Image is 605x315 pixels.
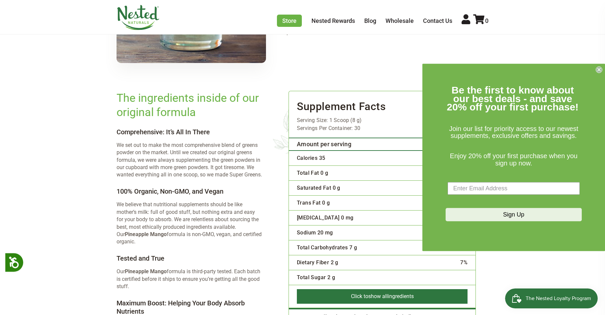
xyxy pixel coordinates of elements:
[289,116,475,124] div: Serving Size: 1 Scoop (8 g)
[289,124,475,132] div: Servings Per Container: 30
[289,181,398,196] td: Saturated Fat 0 g
[485,17,488,24] span: 0
[117,5,160,30] img: Nested Naturals
[447,85,579,112] span: Be the first to know about our best deals - and save 20% off your first purchase!
[289,270,398,285] td: Total Sugar 2 g
[386,17,414,24] a: Wholesale
[117,254,262,263] h4: Tested and True
[398,181,475,196] td: 0%
[398,225,475,240] td: 1%
[398,255,475,270] td: 7%
[117,91,262,119] h2: The ingredients inside of our original formula
[368,293,388,299] span: show all
[289,225,398,240] td: Sodium 20 mg
[289,166,398,181] td: Total Fat 0 g
[398,196,475,211] td: 0%
[277,15,302,27] a: Store
[125,231,167,237] strong: Pineapple Mango
[364,17,376,24] a: Blog
[289,91,475,116] h3: Supplement Facts
[117,128,262,136] h4: Comprehensive: It’s All In There
[289,196,398,211] td: Trans Fat 0 g
[289,138,398,151] th: Amount per serving
[289,240,398,255] td: Total Carbohydrates 7 g
[297,289,468,304] button: Click toshow allingredients
[422,64,605,251] div: FLYOUT Form
[117,142,262,179] p: We set out to make the most comprehensive blend of greens powder on the market. Until we created ...
[449,125,578,140] span: Join our list for priority access to our newest supplements, exclusive offers and savings.
[398,240,475,255] td: 2%
[289,255,398,270] td: Dietary Fiber 2 g
[311,17,355,24] a: Nested Rewards
[505,288,598,308] iframe: Button to open loyalty program pop-up
[117,268,262,290] p: Our formula is third-party tested. Each batch is certified before it ships to ensure you’re getti...
[446,208,582,221] button: Sign Up
[450,152,577,167] span: Enjoy 20% off your first purchase when you sign up now.
[117,187,262,196] h4: 100% Organic, Non-GMO, and Vegan
[423,17,452,24] a: Contact Us
[596,66,602,73] button: Close dialog
[289,211,398,225] td: [MEDICAL_DATA] 0 mg
[473,17,488,24] a: 0
[398,138,475,151] th: % Daily Value
[398,166,475,181] td: 0%
[125,268,167,275] strong: Pineapple Mango
[398,211,475,225] td: 0%
[289,151,398,166] td: Calories 35
[448,182,580,195] input: Enter Email Address
[117,201,262,245] p: We believe that nutritional supplements should be like mother’s milk: full of good stuff, but not...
